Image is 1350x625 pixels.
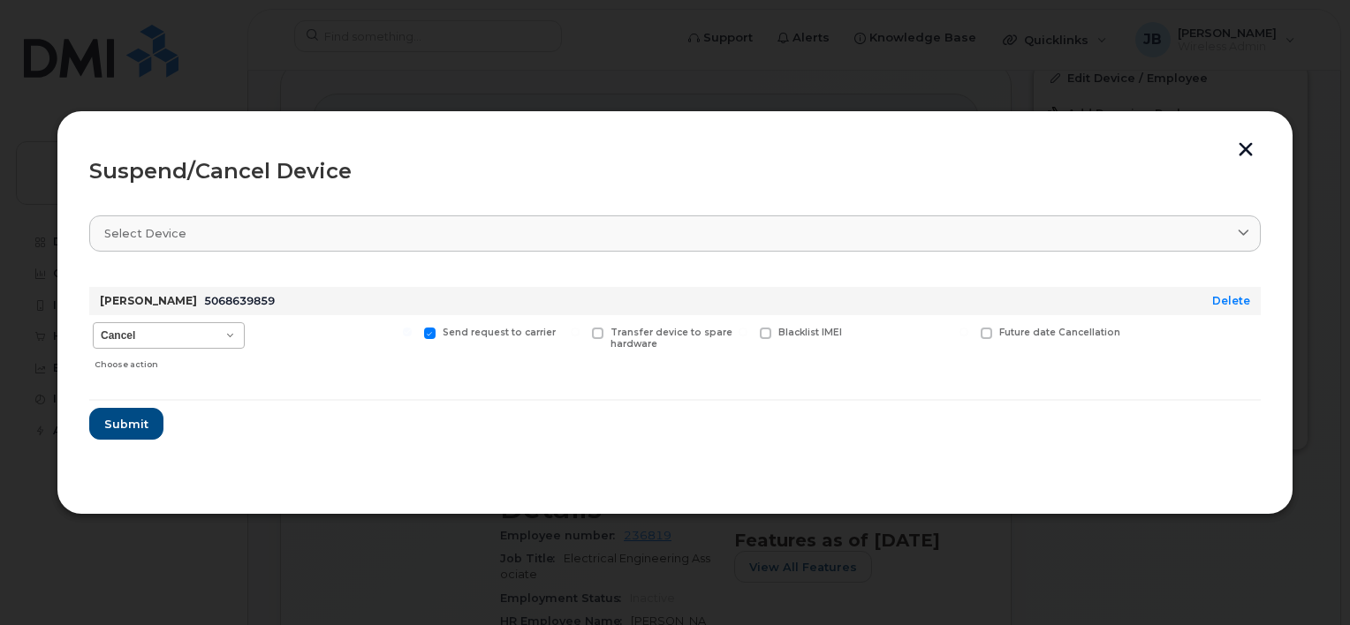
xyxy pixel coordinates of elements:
span: 5068639859 [204,294,275,307]
span: Future date Cancellation [999,327,1120,338]
input: Blacklist IMEI [739,328,747,336]
input: Transfer device to spare hardware [571,328,580,336]
span: Transfer device to spare hardware [611,327,732,350]
span: Send request to carrier [443,327,556,338]
input: Future date Cancellation [959,328,968,336]
span: Blacklist IMEI [778,327,842,338]
div: Suspend/Cancel Device [89,161,1261,182]
input: Send request to carrier [403,328,412,336]
a: Delete [1212,294,1250,307]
